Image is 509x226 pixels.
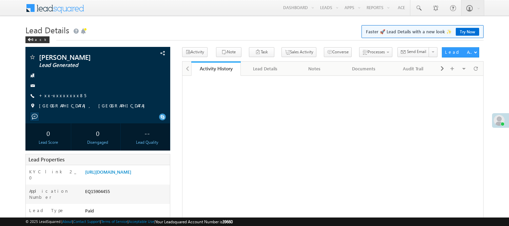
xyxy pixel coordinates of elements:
[246,65,284,73] div: Lead Details
[182,47,208,57] button: Activity
[101,219,128,224] a: Terms of Service
[39,54,129,60] span: [PERSON_NAME]
[241,62,290,76] a: Lead Details
[73,219,100,224] a: Contact Support
[28,156,64,163] span: Lead Properties
[129,219,154,224] a: Acceptable Use
[155,219,233,224] span: Your Leadsquared Account Number is
[249,47,274,57] button: Task
[25,219,233,225] span: © 2025 LeadSquared | | | | |
[29,207,64,213] label: Lead Type
[25,36,50,43] div: Back
[216,47,241,57] button: Note
[191,62,240,76] a: Activity History
[77,139,119,145] div: Disengaged
[222,219,233,224] span: 39660
[366,28,479,35] span: Faster 🚀 Lead Details with a new look ✨
[39,92,86,98] a: +xx-xxxxxxxx85
[295,65,333,73] div: Notes
[25,36,53,42] a: Back
[126,127,168,139] div: --
[27,139,69,145] div: Lead Score
[126,139,168,145] div: Lead Quality
[281,47,316,57] button: Sales Activity
[85,169,131,175] a: [URL][DOMAIN_NAME]
[397,47,429,57] button: Send Email
[62,219,72,224] a: About
[345,65,383,73] div: Documents
[368,49,385,54] span: Processes
[359,47,392,57] button: Processes
[77,127,119,139] div: 0
[339,62,389,76] a: Documents
[83,207,170,217] div: Paid
[196,65,235,72] div: Activity History
[389,62,438,76] a: Audit Trail
[324,47,352,57] button: Converse
[39,103,148,109] span: [GEOGRAPHIC_DATA], [GEOGRAPHIC_DATA]
[29,188,78,200] label: Application Number
[25,24,69,35] span: Lead Details
[29,169,78,181] label: KYC link 2_0
[445,49,474,55] div: Lead Actions
[407,49,426,55] span: Send Email
[290,62,339,76] a: Notes
[83,188,170,197] div: EQ15904455
[456,28,479,36] a: Try Now
[442,47,479,57] button: Lead Actions
[394,65,432,73] div: Audit Trail
[39,62,129,69] span: Lead Generated
[27,127,69,139] div: 0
